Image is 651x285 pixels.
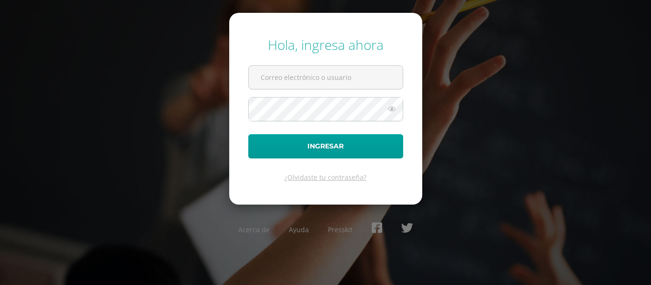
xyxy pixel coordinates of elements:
[328,225,353,234] a: Presskit
[248,134,403,158] button: Ingresar
[249,66,403,89] input: Correo electrónico o usuario
[289,225,309,234] a: Ayuda
[248,36,403,54] div: Hola, ingresa ahora
[238,225,270,234] a: Acerca de
[285,173,366,182] a: ¿Olvidaste tu contraseña?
